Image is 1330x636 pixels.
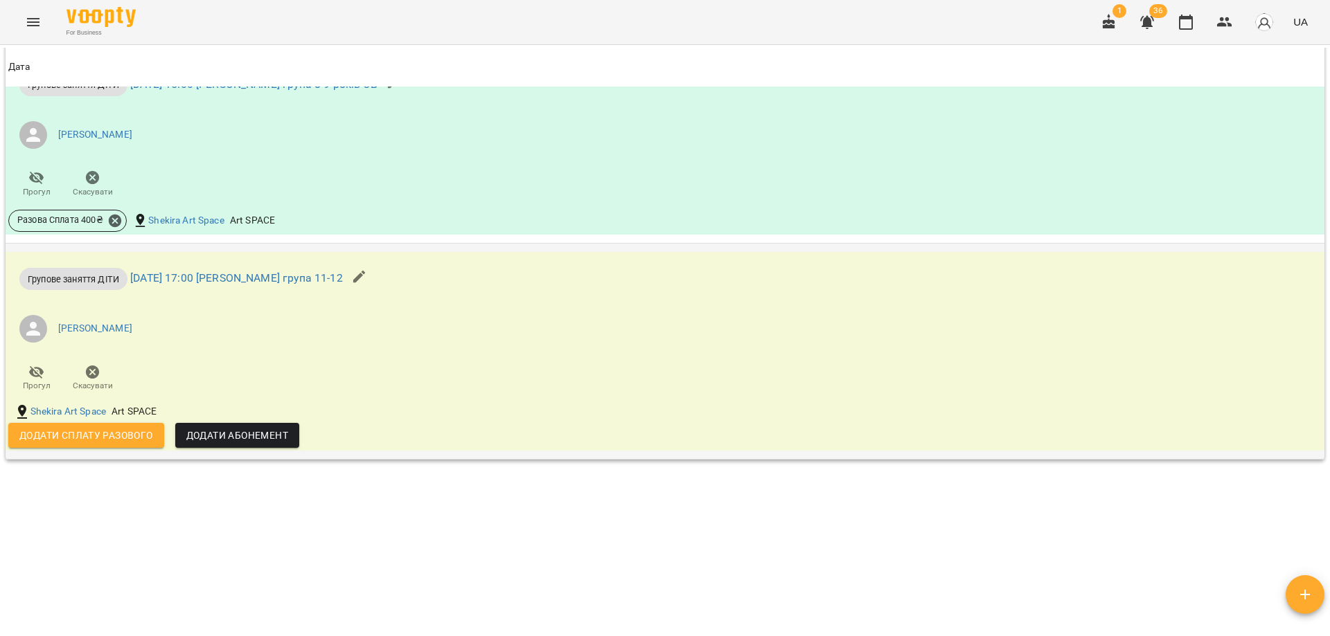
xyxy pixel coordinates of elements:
span: For Business [66,28,136,37]
span: 1 [1112,4,1126,18]
span: Скасувати [73,186,113,198]
button: UA [1288,9,1313,35]
span: Скасувати [73,380,113,392]
a: [PERSON_NAME] [58,128,132,142]
span: Прогул [23,380,51,392]
span: Додати сплату разового [19,427,153,444]
a: [PERSON_NAME] [58,322,132,336]
button: Додати сплату разового [8,423,164,448]
button: Скасувати [64,359,121,398]
a: Shekira Art Space [30,405,107,419]
button: Прогул [8,165,64,204]
span: Разова Сплата 400 ₴ [9,214,112,226]
a: [DATE] 17:00 [PERSON_NAME] група 11-12 [130,271,343,284]
span: Прогул [23,186,51,198]
button: Прогул [8,359,64,398]
div: Art SPACE [109,402,159,421]
a: Shekira Art Space [148,214,224,228]
span: UA [1293,15,1308,29]
span: Групове заняття ДІТИ [19,273,127,286]
img: Voopty Logo [66,7,136,27]
a: [DATE] 15:00 [PERSON_NAME] група 8-9 років СБ [130,78,378,91]
button: Додати Абонемент [175,423,299,448]
div: Sort [8,59,30,75]
div: Art SPACE [227,211,278,230]
div: Дата [8,59,30,75]
button: Menu [17,6,50,39]
button: Скасувати [64,165,121,204]
img: avatar_s.png [1254,12,1274,32]
span: Додати Абонемент [186,427,288,444]
div: Разова Сплата 400₴ [8,210,127,232]
span: 36 [1149,4,1167,18]
span: Дата [8,59,1322,75]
